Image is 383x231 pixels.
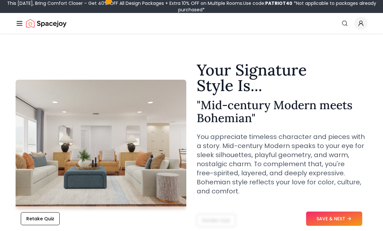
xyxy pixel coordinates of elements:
h2: " Mid-century Modern meets Bohemian " [197,98,367,124]
nav: Global [16,13,367,34]
a: Spacejoy [26,17,67,30]
button: Retake Quiz [21,212,60,225]
p: You appreciate timeless character and pieces with a story. Mid-century Modern speaks to your eye ... [197,132,367,196]
img: Mid-century Modern meets Bohemian Style Example [16,80,186,209]
img: Spacejoy Logo [26,17,67,30]
h1: Your Signature Style Is... [197,62,367,93]
button: SAVE & NEXT [306,212,362,226]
